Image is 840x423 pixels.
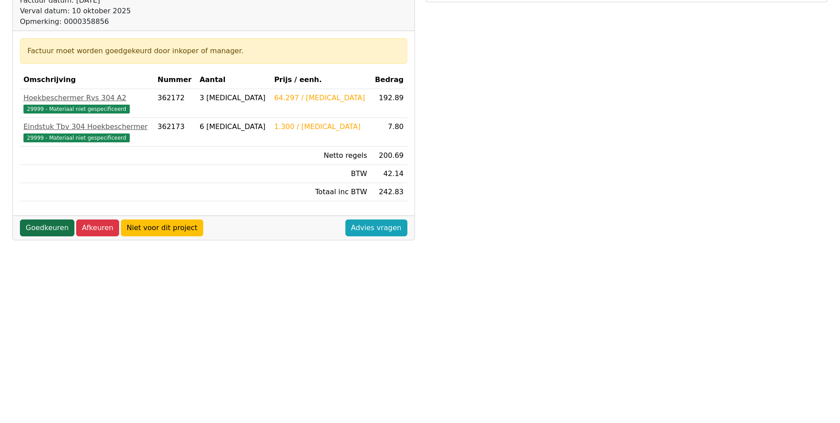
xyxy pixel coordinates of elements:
div: 6 [MEDICAL_DATA] [200,121,267,132]
a: Goedkeuren [20,219,74,236]
td: BTW [271,165,371,183]
span: 29999 - Materiaal niet gespecificeerd [23,105,130,114]
td: 200.69 [371,147,407,165]
td: 7.80 [371,118,407,147]
div: Factuur moet worden goedgekeurd door inkoper of manager. [27,46,400,56]
div: 1.300 / [MEDICAL_DATA] [274,121,367,132]
a: Niet voor dit project [121,219,203,236]
a: Eindstuk Tbv 304 Hoekbeschermer29999 - Materiaal niet gespecificeerd [23,121,151,143]
div: Hoekbeschermer Rvs 304 A2 [23,93,151,103]
a: Advies vragen [345,219,407,236]
th: Omschrijving [20,71,154,89]
td: 242.83 [371,183,407,201]
td: Totaal inc BTW [271,183,371,201]
th: Nummer [154,71,196,89]
td: 362173 [154,118,196,147]
td: 192.89 [371,89,407,118]
div: 3 [MEDICAL_DATA] [200,93,267,103]
div: 64.297 / [MEDICAL_DATA] [274,93,367,103]
div: Opmerking: 0000358856 [20,16,187,27]
div: Verval datum: 10 oktober 2025 [20,6,187,16]
a: Hoekbeschermer Rvs 304 A229999 - Materiaal niet gespecificeerd [23,93,151,114]
th: Aantal [196,71,271,89]
td: 42.14 [371,165,407,183]
div: Eindstuk Tbv 304 Hoekbeschermer [23,121,151,132]
a: Afkeuren [76,219,119,236]
th: Prijs / eenh. [271,71,371,89]
th: Bedrag [371,71,407,89]
td: Netto regels [271,147,371,165]
span: 29999 - Materiaal niet gespecificeerd [23,133,130,142]
td: 362172 [154,89,196,118]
